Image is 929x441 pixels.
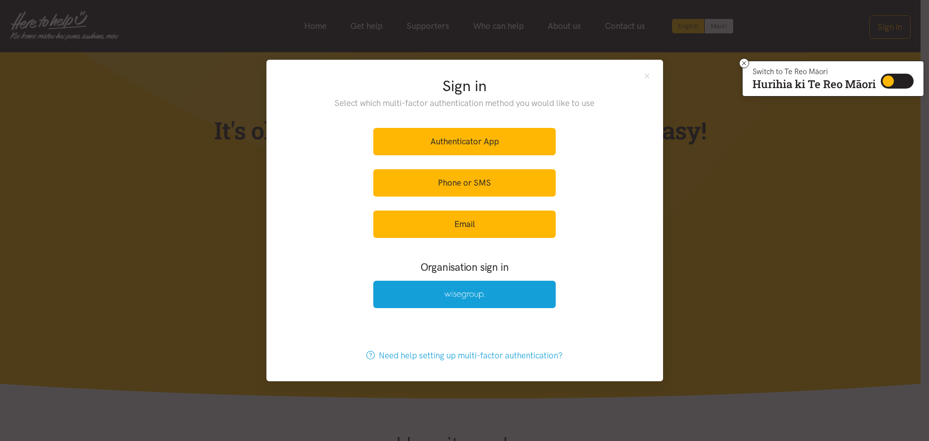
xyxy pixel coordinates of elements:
p: Select which multi-factor authentication method you would like to use [314,97,615,110]
a: Authenticator App [373,128,556,155]
a: Need help setting up multi-factor authentication? [356,342,573,369]
a: Phone or SMS [373,169,556,197]
button: Close [643,72,651,80]
h2: Sign in [314,76,615,97]
p: Hurihia ki Te Reo Māori [753,80,876,89]
a: Email [373,211,556,238]
h3: Organisation sign in [346,260,583,274]
img: Wise Group [444,291,485,299]
p: Switch to Te Reo Māori [753,69,876,75]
